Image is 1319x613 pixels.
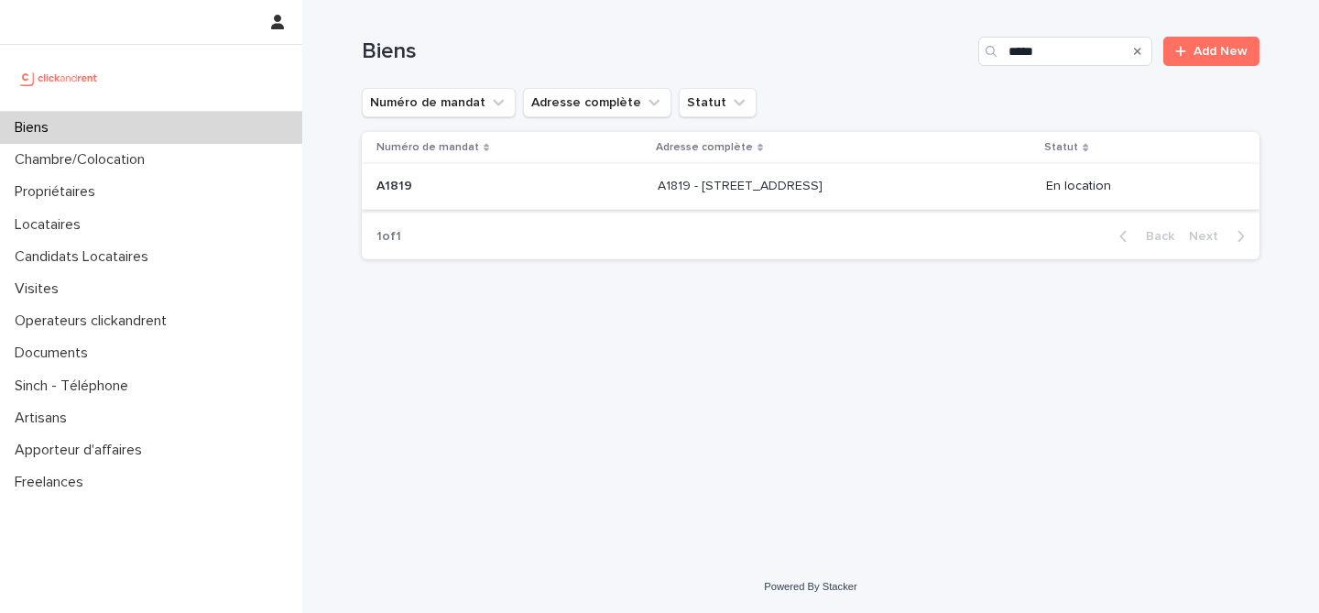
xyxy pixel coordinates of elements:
[7,248,163,266] p: Candidats Locataires
[764,581,856,592] a: Powered By Stacker
[7,183,110,201] p: Propriétaires
[1105,228,1182,245] button: Back
[978,37,1152,66] input: Search
[1189,230,1229,243] span: Next
[1194,45,1248,58] span: Add New
[7,280,73,298] p: Visites
[658,175,826,194] p: A1819 - [STREET_ADDRESS]
[362,88,516,117] button: Numéro de mandat
[7,312,181,330] p: Operateurs clickandrent
[7,474,98,491] p: Freelances
[376,137,479,158] p: Numéro de mandat
[15,60,104,96] img: UCB0brd3T0yccxBKYDjQ
[7,119,63,137] p: Biens
[1046,179,1230,194] p: En location
[362,164,1259,210] tr: A1819A1819 A1819 - [STREET_ADDRESS]A1819 - [STREET_ADDRESS] En location
[376,175,416,194] p: A1819
[656,137,753,158] p: Adresse complète
[7,410,82,427] p: Artisans
[1163,37,1259,66] a: Add New
[362,38,971,65] h1: Biens
[523,88,671,117] button: Adresse complète
[1135,230,1174,243] span: Back
[7,378,143,395] p: Sinch - Téléphone
[7,216,95,234] p: Locataires
[7,345,103,362] p: Documents
[1182,228,1259,245] button: Next
[1044,137,1078,158] p: Statut
[7,151,159,169] p: Chambre/Colocation
[7,442,157,459] p: Apporteur d'affaires
[679,88,757,117] button: Statut
[362,214,416,259] p: 1 of 1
